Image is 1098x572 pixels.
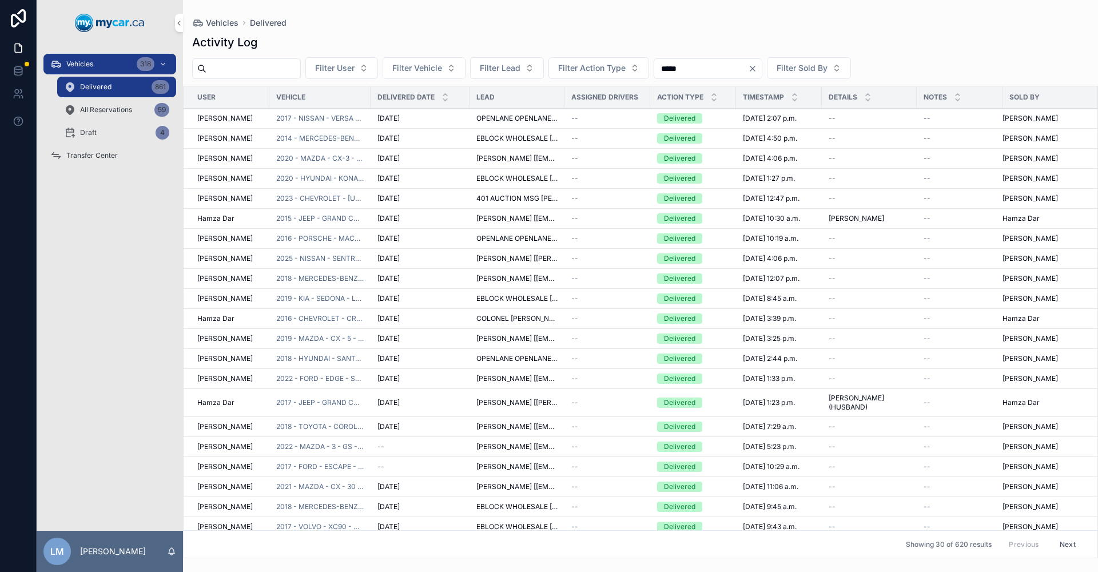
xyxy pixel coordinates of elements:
[829,274,836,283] span: --
[377,254,400,263] span: [DATE]
[829,522,836,531] span: --
[829,234,836,243] span: --
[377,502,400,511] span: [DATE]
[924,274,930,283] span: --
[1002,234,1058,243] span: [PERSON_NAME]
[829,314,836,323] span: --
[276,502,364,511] a: 2018 - MERCEDES-BENZ - C - CLASS - BASE C-300 - 250928
[1002,502,1058,511] span: [PERSON_NAME]
[1002,154,1058,163] span: [PERSON_NAME]
[383,57,466,79] button: Select Button
[829,482,836,491] span: --
[66,59,93,69] span: Vehicles
[743,374,795,383] span: [DATE] 1:33 p.m.
[664,522,695,532] div: Delivered
[197,422,253,431] span: [PERSON_NAME]
[276,234,364,243] a: 2016 - PORSCHE - MACAN - S - 250377
[571,254,578,263] span: --
[276,134,364,143] a: 2014 - MERCEDES-BENZ - CLA - CLASS - CLA 250 - 250930A
[767,57,851,79] button: Select Button
[476,314,558,323] span: COLONEL [PERSON_NAME] [[EMAIL_ADDRESS][DOMAIN_NAME]]
[43,145,176,166] a: Transfer Center
[276,354,364,363] span: 2018 - HYUNDAI - SANTA FE - PREMIUM - 250512A
[571,522,578,531] span: --
[377,398,400,407] span: [DATE]
[197,334,253,343] span: [PERSON_NAME]
[476,194,558,203] span: 401 AUCTION MSG [PERSON_NAME] [[EMAIL_ADDRESS][DOMAIN_NAME]]
[197,294,253,303] span: [PERSON_NAME]
[476,254,558,263] span: [PERSON_NAME] [[PERSON_NAME][EMAIL_ADDRESS][PERSON_NAME][DOMAIN_NAME]]
[276,374,364,383] span: 2022 - FORD - EDGE - SEL - 250851
[197,314,234,323] span: Hamza Dar
[664,333,695,344] div: Delivered
[276,334,364,343] a: 2019 - MAZDA - CX - 5 - GS - 250954A
[743,234,798,243] span: [DATE] 10:19 a.m.
[743,398,795,407] span: [DATE] 1:23 p.m.
[571,334,578,343] span: --
[250,17,287,29] a: Delivered
[664,374,695,384] div: Delivered
[924,234,930,243] span: --
[829,134,836,143] span: --
[829,214,884,223] span: [PERSON_NAME]
[276,294,364,303] span: 2019 - KIA - SEDONA - LX - 250365A
[664,113,695,124] div: Delivered
[276,462,364,471] a: 2017 - FORD - ESCAPE - SE - 250941A
[197,502,253,511] span: [PERSON_NAME]
[377,93,435,102] span: Delivered Date
[571,194,578,203] span: --
[924,442,930,451] span: --
[377,374,400,383] span: [DATE]
[571,134,578,143] span: --
[1052,535,1084,553] button: Next
[392,62,442,74] span: Filter Vehicle
[276,114,364,123] span: 2017 - NISSAN - VERSA NOTE - SV - 250467A
[664,273,695,284] div: Delivered
[664,462,695,472] div: Delivered
[276,314,364,323] a: 2016 - CHEVROLET - CRUZE - PREMIER - 250991
[743,134,797,143] span: [DATE] 4:50 p.m.
[558,62,626,74] span: Filter Action Type
[276,442,364,451] a: 2022 - MAZDA - 3 - GS - 250971A
[377,314,400,323] span: [DATE]
[829,422,836,431] span: --
[664,253,695,264] div: Delivered
[829,194,836,203] span: --
[80,105,132,114] span: All Reservations
[377,114,400,123] span: [DATE]
[476,374,558,383] span: [PERSON_NAME] [[EMAIL_ADDRESS][DOMAIN_NAME]]
[197,374,253,383] span: [PERSON_NAME]
[1002,314,1040,323] span: Hamza Dar
[1002,174,1058,183] span: [PERSON_NAME]
[743,354,797,363] span: [DATE] 2:44 p.m.
[276,482,364,491] a: 2021 - MAZDA - CX - 30 - GT - 250962
[664,353,695,364] div: Delivered
[924,354,930,363] span: --
[743,482,798,491] span: [DATE] 11:06 a.m.
[152,80,169,94] div: 861
[476,294,558,303] span: EBLOCK WHOLESALE [[PERSON_NAME][EMAIL_ADDRESS][PERSON_NAME][DOMAIN_NAME]]
[924,93,947,102] span: Notes
[924,294,930,303] span: --
[829,93,857,102] span: Details
[924,194,930,203] span: --
[192,34,257,50] h1: Activity Log
[476,462,558,471] span: [PERSON_NAME] [[EMAIL_ADDRESS][DOMAIN_NAME]]
[1002,334,1058,343] span: [PERSON_NAME]
[197,154,253,163] span: [PERSON_NAME]
[43,54,176,74] a: Vehicles318
[377,274,400,283] span: [DATE]
[1002,398,1040,407] span: Hamza Dar
[664,293,695,304] div: Delivered
[377,234,400,243] span: [DATE]
[1002,442,1058,451] span: [PERSON_NAME]
[276,154,364,163] span: 2020 - MAZDA - CX-3 - GS - 250487
[377,174,400,183] span: [DATE]
[664,153,695,164] div: Delivered
[1002,462,1058,471] span: [PERSON_NAME]
[476,93,495,102] span: Lead
[480,62,520,74] span: Filter Lead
